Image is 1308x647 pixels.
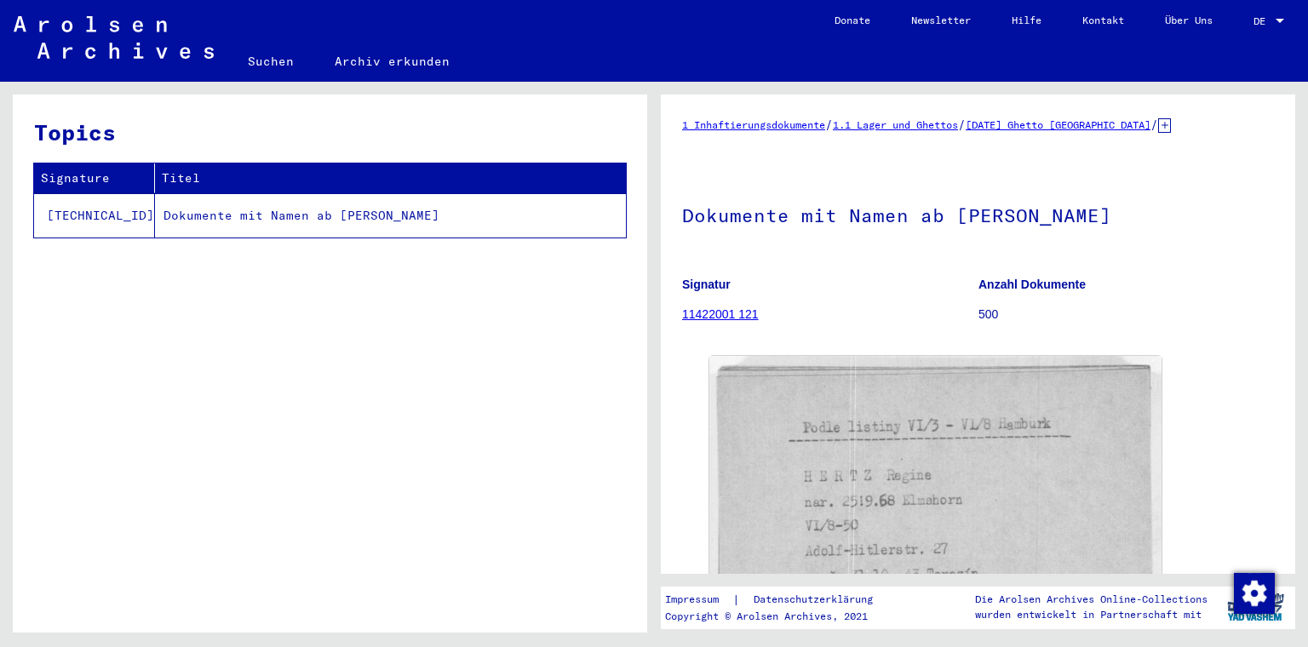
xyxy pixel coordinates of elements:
[978,306,1274,323] p: 500
[34,193,155,238] td: [TECHNICAL_ID]
[1234,573,1275,614] img: Zustimmung ändern
[665,609,893,624] p: Copyright © Arolsen Archives, 2021
[825,117,833,132] span: /
[978,278,1086,291] b: Anzahl Dokumente
[665,591,893,609] div: |
[1224,586,1288,628] img: yv_logo.png
[975,607,1208,622] p: wurden entwickelt in Partnerschaft mit
[1150,117,1158,132] span: /
[34,163,155,193] th: Signature
[682,118,825,131] a: 1 Inhaftierungsdokumente
[975,592,1208,607] p: Die Arolsen Archives Online-Collections
[833,118,958,131] a: 1.1 Lager und Ghettos
[682,278,731,291] b: Signatur
[14,16,214,59] img: Arolsen_neg.svg
[227,41,314,82] a: Suchen
[1253,15,1272,27] span: DE
[958,117,966,132] span: /
[682,176,1274,251] h1: Dokumente mit Namen ab [PERSON_NAME]
[34,116,625,149] h3: Topics
[682,307,759,321] a: 11422001 121
[665,591,732,609] a: Impressum
[740,591,893,609] a: Datenschutzerklärung
[314,41,470,82] a: Archiv erkunden
[155,193,626,238] td: Dokumente mit Namen ab [PERSON_NAME]
[155,163,626,193] th: Titel
[966,118,1150,131] a: [DATE] Ghetto [GEOGRAPHIC_DATA]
